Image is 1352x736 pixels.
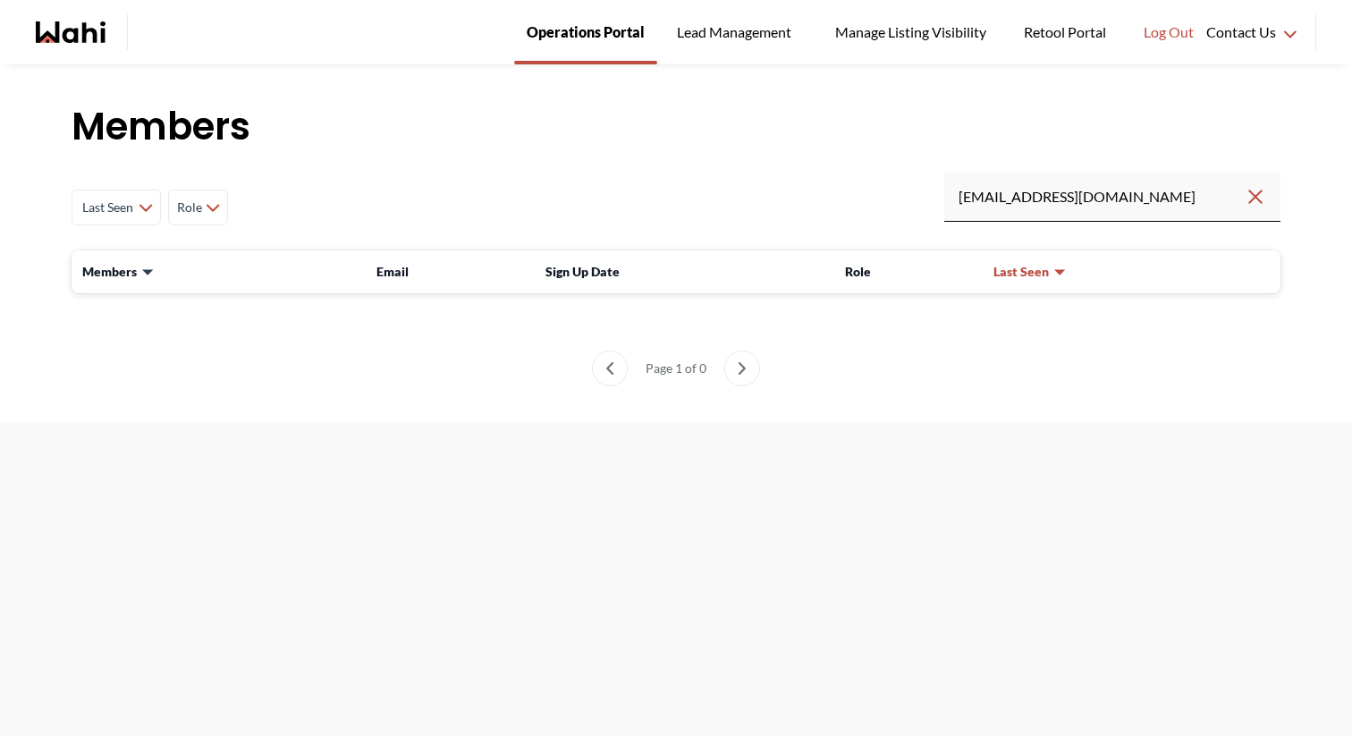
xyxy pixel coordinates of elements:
[677,21,798,44] span: Lead Management
[376,264,409,279] span: Email
[72,100,1280,154] h1: Members
[993,263,1049,281] span: Last Seen
[1144,21,1194,44] span: Log Out
[830,21,992,44] span: Manage Listing Visibility
[545,264,620,279] span: Sign Up Date
[176,191,202,224] span: Role
[72,351,1280,386] nav: Members List pagination
[82,263,155,281] button: Members
[638,351,714,386] div: Page 1 of 0
[36,21,106,43] a: Wahi homepage
[724,351,760,386] button: next page
[845,264,871,279] span: Role
[1024,21,1111,44] span: Retool Portal
[82,263,137,281] span: Members
[993,263,1067,281] button: Last Seen
[1245,181,1266,213] button: Clear search
[80,191,135,224] span: Last Seen
[527,21,645,44] span: Operations Portal
[959,181,1245,213] input: Search input
[592,351,628,386] button: previous page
